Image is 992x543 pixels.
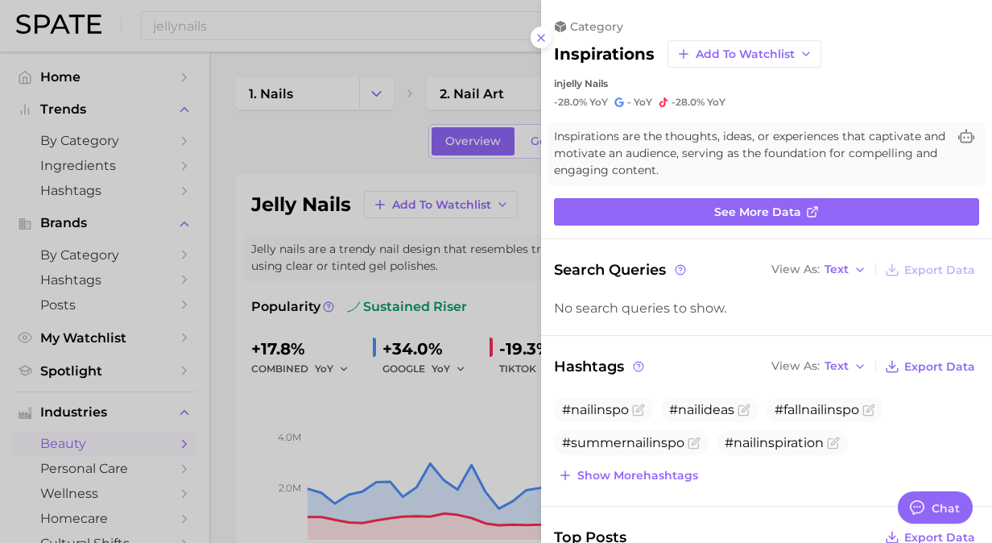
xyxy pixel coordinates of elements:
[825,265,849,274] span: Text
[862,404,875,417] button: Flag as miscategorized or irrelevant
[589,96,608,109] span: YoY
[725,435,824,450] span: #nailinspiration
[771,265,820,274] span: View As
[904,263,975,277] span: Export Data
[554,259,688,281] span: Search Queries
[696,48,795,61] span: Add to Watchlist
[775,402,859,417] span: #fallnailinspo
[634,96,652,109] span: YoY
[707,96,725,109] span: YoY
[554,301,979,316] div: No search queries to show.
[714,205,801,219] span: See more data
[554,77,979,89] div: in
[825,362,849,371] span: Text
[562,402,629,417] span: #nailinspo
[688,437,701,450] button: Flag as miscategorized or irrelevant
[771,362,820,371] span: View As
[672,96,705,108] span: -28.0%
[881,259,979,281] button: Export Data
[554,198,979,226] a: See more data
[554,355,647,378] span: Hashtags
[669,402,734,417] span: #nailideas
[767,356,870,377] button: View AsText
[904,360,975,374] span: Export Data
[554,128,947,179] span: Inspirations are the thoughts, ideas, or experiences that captivate and motivate an audience, ser...
[881,355,979,378] button: Export Data
[827,437,840,450] button: Flag as miscategorized or irrelevant
[563,77,608,89] span: jelly nails
[554,96,587,108] span: -28.0%
[562,435,684,450] span: #summernailinspo
[627,96,631,108] span: -
[554,464,702,487] button: Show morehashtags
[668,40,821,68] button: Add to Watchlist
[632,404,645,417] button: Flag as miscategorized or irrelevant
[554,44,655,64] h2: inspirations
[767,259,870,280] button: View AsText
[738,404,750,417] button: Flag as miscategorized or irrelevant
[570,19,623,34] span: category
[577,469,698,483] span: Show more hashtags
